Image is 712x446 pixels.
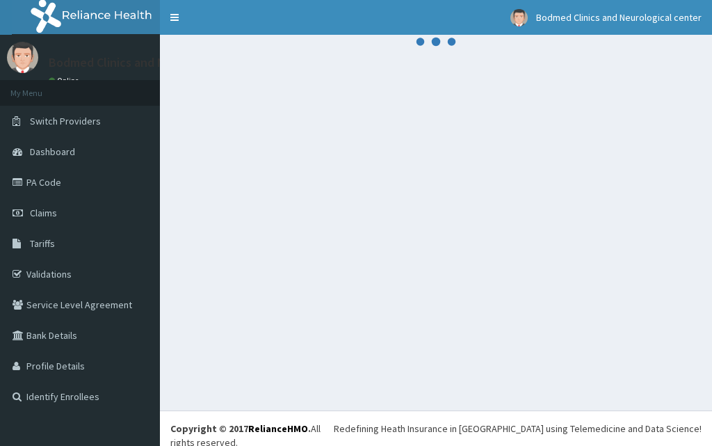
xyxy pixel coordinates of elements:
[30,145,75,158] span: Dashboard
[334,422,702,436] div: Redefining Heath Insurance in [GEOGRAPHIC_DATA] using Telemedicine and Data Science!
[7,42,38,73] img: User Image
[415,21,457,63] svg: audio-loading
[30,237,55,250] span: Tariffs
[49,76,82,86] a: Online
[536,11,702,24] span: Bodmed Clinics and Neurological center
[49,56,266,69] p: Bodmed Clinics and Neurological center
[30,207,57,219] span: Claims
[170,422,311,435] strong: Copyright © 2017 .
[30,115,101,127] span: Switch Providers
[248,422,308,435] a: RelianceHMO
[510,9,528,26] img: User Image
